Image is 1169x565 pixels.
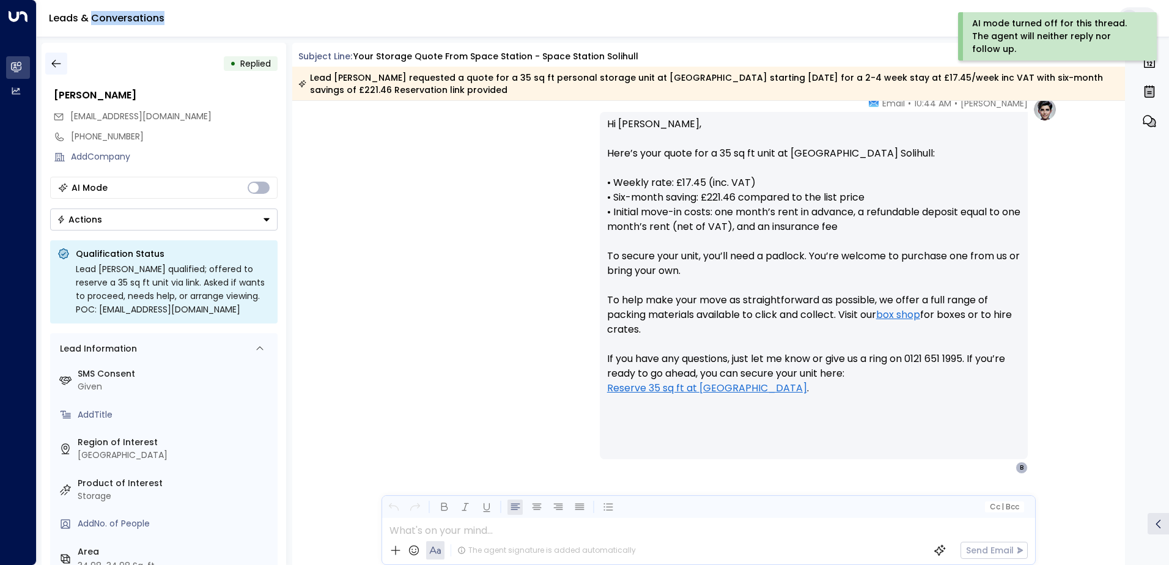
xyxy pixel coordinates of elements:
span: Cc Bcc [989,503,1019,511]
span: Subject Line: [298,50,352,62]
div: [PHONE_NUMBER] [71,130,278,143]
div: B [1016,462,1028,474]
div: The agent signature is added automatically [457,545,636,556]
div: • [230,53,236,75]
span: | [1001,503,1004,511]
div: Lead Information [56,342,137,355]
img: profile-logo.png [1033,97,1057,122]
label: Region of Interest [78,436,273,449]
span: [EMAIL_ADDRESS][DOMAIN_NAME] [70,110,212,122]
div: [PERSON_NAME] [54,88,278,103]
label: SMS Consent [78,367,273,380]
div: Actions [57,214,102,225]
span: Email [882,97,905,109]
div: Your storage quote from Space Station - Space Station Solihull [353,50,638,63]
span: badpigtails@hotmail.com [70,110,212,123]
div: AddCompany [71,150,278,163]
p: Hi [PERSON_NAME], Here’s your quote for a 35 sq ft unit at [GEOGRAPHIC_DATA] Solihull: • Weekly r... [607,117,1020,410]
div: Button group with a nested menu [50,209,278,231]
div: Storage [78,490,273,503]
a: Leads & Conversations [49,11,164,25]
div: AddTitle [78,408,273,421]
div: Lead [PERSON_NAME] requested a quote for a 35 sq ft personal storage unit at [GEOGRAPHIC_DATA] st... [298,72,1118,96]
label: Area [78,545,273,558]
span: 10:44 AM [914,97,951,109]
label: Product of Interest [78,477,273,490]
div: Given [78,380,273,393]
div: Lead [PERSON_NAME] qualified; offered to reserve a 35 sq ft unit via link. Asked if wants to proc... [76,262,270,316]
span: [PERSON_NAME] [961,97,1028,109]
button: Redo [407,500,422,515]
div: [GEOGRAPHIC_DATA] [78,449,273,462]
div: AI Mode [72,182,108,194]
button: Undo [386,500,401,515]
span: • [908,97,911,109]
span: Replied [240,57,271,70]
span: • [954,97,957,109]
a: box shop [876,308,920,322]
button: Cc|Bcc [984,501,1023,513]
button: Actions [50,209,278,231]
div: AddNo. of People [78,517,273,530]
p: Qualification Status [76,248,270,260]
div: AI mode turned off for this thread. The agent will neither reply nor follow up. [972,17,1140,56]
a: Reserve 35 sq ft at [GEOGRAPHIC_DATA] [607,381,807,396]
